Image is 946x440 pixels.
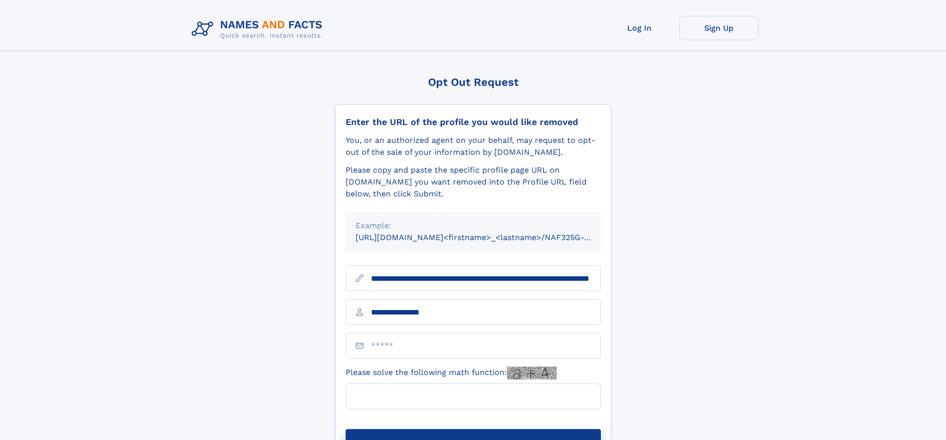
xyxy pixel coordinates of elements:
[188,16,331,43] img: Logo Names and Facts
[679,16,759,40] a: Sign Up
[335,76,611,88] div: Opt Out Request
[356,233,620,242] small: [URL][DOMAIN_NAME]<firstname>_<lastname>/NAF325G-xxxxxxxx
[346,134,601,158] div: You, or an authorized agent on your behalf, may request to opt-out of the sale of your informatio...
[356,220,591,232] div: Example:
[600,16,679,40] a: Log In
[346,117,601,127] div: Enter the URL of the profile you would like removed
[346,367,557,379] label: Please solve the following math function:
[346,164,601,200] div: Please copy and paste the specific profile page URL on [DOMAIN_NAME] you want removed into the Pr...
